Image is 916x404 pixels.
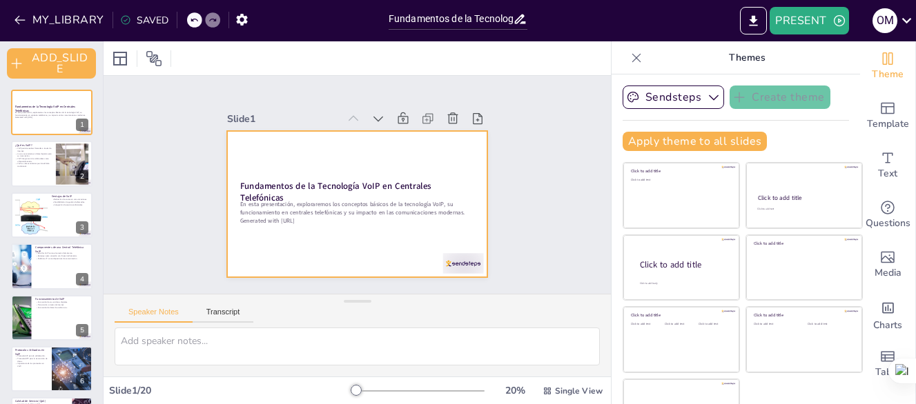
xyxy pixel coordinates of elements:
[754,241,852,246] div: Click to add title
[35,252,88,255] p: Servidor VoIP como el corazón del sistema.
[623,132,767,151] button: Apply theme to all slides
[11,346,92,392] div: https://cdn.sendsteps.com/images/logo/sendsteps_logo_white.pnghttps://cdn.sendsteps.com/images/lo...
[860,290,915,339] div: Add charts and graphs
[15,105,75,112] strong: Fundamentos de la Tecnología VoIP en Centrales Telefónicas
[15,400,68,404] p: Calidad de Servicio (QoS)
[875,365,900,380] span: Table
[555,385,603,396] span: Single View
[109,48,131,70] div: Layout
[10,9,110,31] button: MY_LIBRARY
[873,7,897,34] button: O M
[860,41,915,91] div: Change the overall theme
[35,245,88,253] p: Componentes de una Central Telefónica VoIP
[15,143,52,148] p: ¿Qué es VoIP?
[389,9,513,29] input: INSERT_TITLE
[665,323,696,326] div: Click to add text
[640,281,727,285] div: Click to add body
[878,166,897,181] span: Text
[240,201,474,216] p: En esta presentación, exploraremos los conceptos básicos de la tecnología VoIP, su funcionamiento...
[15,357,48,362] p: Protocolo RTP para la transmisión de datos.
[52,198,88,201] p: Reducción de costos en comunicaciones.
[808,323,851,326] div: Click to add text
[76,221,88,234] div: 3
[699,323,730,326] div: Click to add text
[860,240,915,290] div: Add images, graphics, shapes or video
[11,90,92,135] div: https://cdn.sendsteps.com/images/logo/sendsteps_logo_white.pnghttps://cdn.sendsteps.com/images/lo...
[867,117,909,132] span: Template
[11,243,92,289] div: https://cdn.sendsteps.com/images/logo/sendsteps_logo_white.pnghttps://cdn.sendsteps.com/images/lo...
[35,303,88,306] p: Transmisión a través de Internet.
[740,7,767,34] button: EXPORT_TO_POWERPOINT
[11,141,92,186] div: https://cdn.sendsteps.com/images/logo/sendsteps_logo_white.pnghttps://cdn.sendsteps.com/images/lo...
[15,152,52,156] p: La voz se convierte en datos digitales para su transmisión.
[227,112,338,125] div: Slide 1
[15,112,88,117] p: En esta presentación, exploraremos los conceptos básicos de la tecnología VoIP, su funcionamiento...
[11,295,92,341] div: https://cdn.sendsteps.com/images/logo/sendsteps_logo_white.pnghttps://cdn.sendsteps.com/images/lo...
[120,14,168,27] div: SAVED
[76,273,88,285] div: 4
[35,306,88,309] p: Conversión de datos de vuelta a voz.
[770,7,848,34] button: PRESENT
[631,312,730,318] div: Click to add title
[498,384,532,397] div: 20 %
[15,355,48,358] p: Protocolo SIP para la señalización.
[35,297,88,301] p: Funcionamiento de VoIP
[76,375,88,387] div: 6
[631,168,730,174] div: Click to add title
[730,85,830,109] button: Create theme
[647,41,846,74] p: Themes
[240,180,431,204] strong: Fundamentos de la Tecnología VoIP en Centrales Telefónicas
[15,157,52,162] p: VoIP integra servicios adicionales como videoconferencias.
[873,8,897,33] div: O M
[860,91,915,141] div: Add ready made slides
[52,201,88,203] p: Flexibilidad en la gestión de llamadas.
[860,339,915,389] div: Add a table
[631,323,662,326] div: Click to add text
[758,194,850,202] div: Click to add title
[757,208,849,211] div: Click to add text
[76,324,88,336] div: 5
[76,119,88,131] div: 1
[35,255,88,258] p: Gateways para conexión con líneas tradicionales.
[15,348,48,356] p: Protocolos Utilizados en VoIP
[109,384,352,397] div: Slide 1 / 20
[15,117,88,119] p: Generated with [URL]
[860,141,915,190] div: Add text boxes
[15,162,52,167] p: VoIP es más económica que la telefonía tradicional.
[860,190,915,240] div: Get real-time input from your audience
[52,194,88,199] p: Ventajas de VoIP
[35,257,88,260] p: Teléfonos IP como dispositivos de comunicación.
[866,216,910,231] span: Questions
[52,203,88,206] p: Integración de servicios adicionales.
[76,170,88,183] div: 2
[640,259,728,270] div: Click to add title
[15,147,52,152] p: VoIP permite realizar llamadas a través de Internet.
[35,301,88,303] p: Conversión de voz en datos digitales.
[631,179,730,182] div: Click to add text
[193,307,254,323] button: Transcript
[240,216,474,225] p: Generated with [URL]
[11,192,92,238] div: https://cdn.sendsteps.com/images/logo/sendsteps_logo_white.pnghttps://cdn.sendsteps.com/images/lo...
[875,265,902,281] span: Media
[115,307,193,323] button: Speaker Notes
[754,323,797,326] div: Click to add text
[146,50,162,67] span: Position
[873,318,902,333] span: Charts
[872,67,904,82] span: Theme
[754,312,852,318] div: Click to add title
[623,85,724,109] button: Sendsteps
[15,363,48,367] p: Importancia de los protocolos en VoIP.
[7,48,96,79] button: ADD_SLIDE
